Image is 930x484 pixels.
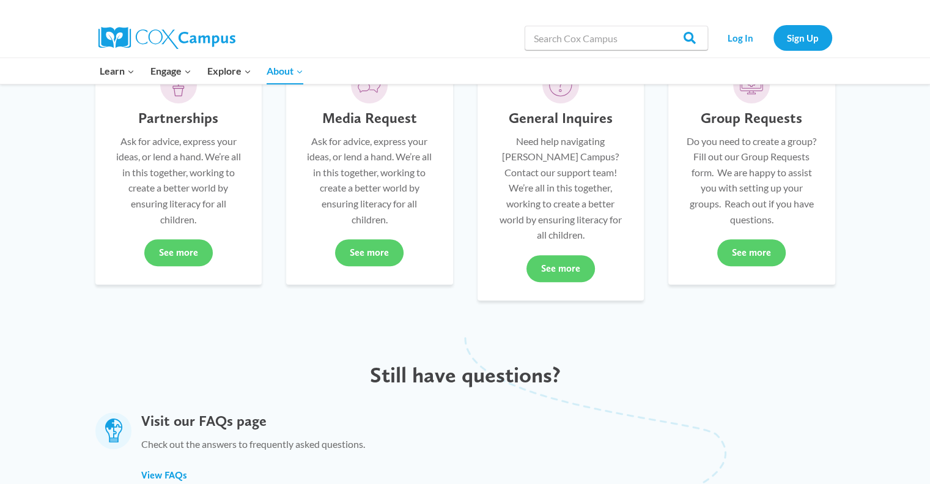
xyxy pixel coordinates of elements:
button: Child menu of Engage [142,58,199,84]
h5: Media Request [322,110,417,127]
a: See more [526,255,595,282]
span: Still have questions? [370,362,561,388]
a: See more [144,239,213,266]
a: Log In [714,25,767,50]
nav: Secondary Navigation [714,25,832,50]
p: Check out the answers to frequently asked questions. [141,436,364,458]
button: Child menu of About [259,58,311,84]
a: View FAQs [141,469,186,482]
h5: Partnerships [138,110,218,127]
span: View FAQs [141,469,186,481]
h5: General Inquires [509,110,613,127]
button: Child menu of Explore [199,58,259,84]
p: Ask for advice, express your ideas, or lend a hand. We’re all in this together, working to create... [114,133,244,228]
img: Cox Campus [98,27,235,49]
p: Ask for advice, express your ideas, or lend a hand. We’re all in this together, working to create... [304,133,435,228]
button: Child menu of Learn [92,58,143,84]
p: Need help navigating [PERSON_NAME] Campus? Contact our support team! We’re all in this together, ... [496,133,626,243]
a: See more [717,239,786,266]
p: Do you need to create a group? Fill out our Group Requests form. We are happy to assist you with ... [687,133,817,228]
a: Visit our FAQs page [141,412,266,430]
input: Search Cox Campus [525,26,708,50]
nav: Primary Navigation [92,58,311,84]
a: Sign Up [773,25,832,50]
h5: Group Requests [701,110,802,127]
a: See more [335,239,404,266]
